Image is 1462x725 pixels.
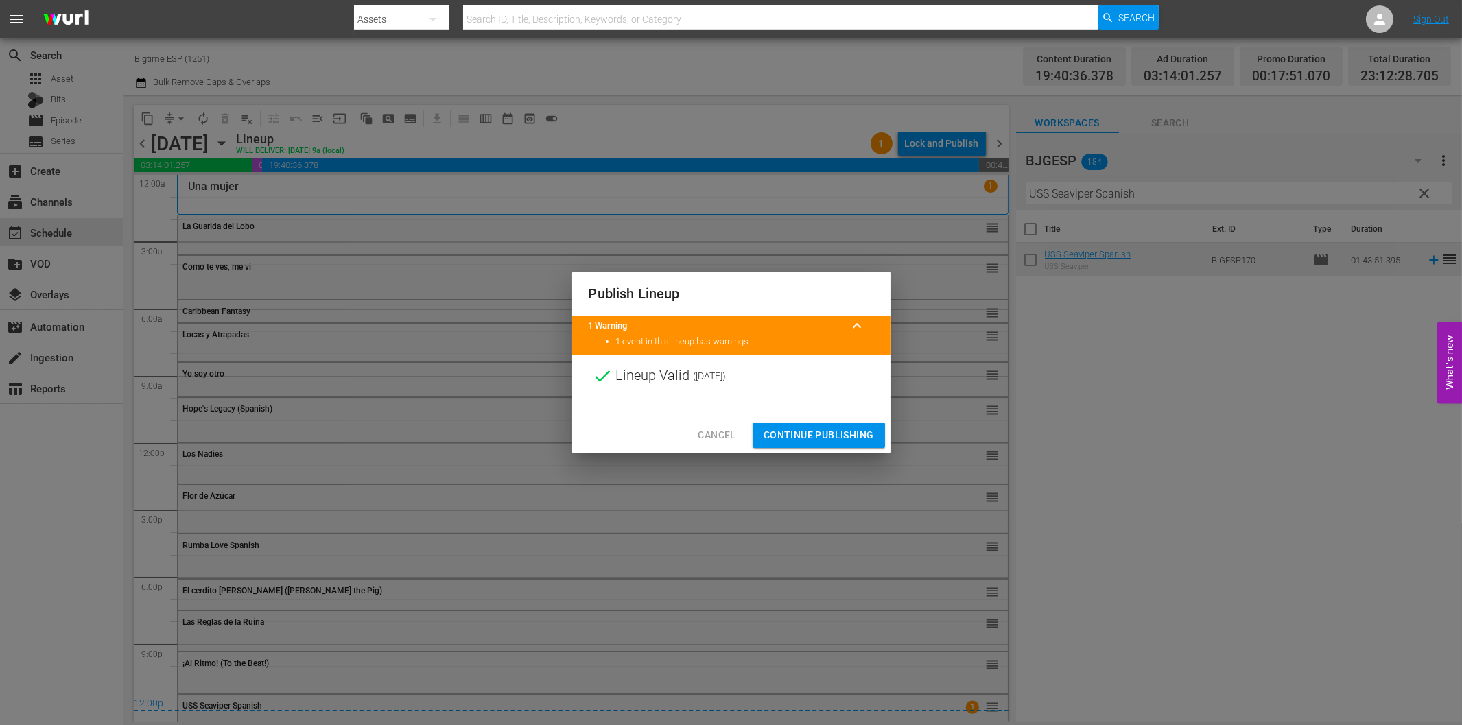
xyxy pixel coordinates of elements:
span: Continue Publishing [764,427,874,444]
h2: Publish Lineup [589,283,874,305]
li: 1 event in this lineup has warnings. [616,335,874,348]
button: Open Feedback Widget [1437,322,1462,403]
button: Continue Publishing [753,423,885,448]
span: ( [DATE] ) [694,366,727,386]
span: keyboard_arrow_up [849,318,866,334]
span: menu [8,11,25,27]
a: Sign Out [1413,14,1449,25]
div: Lineup Valid [572,355,891,396]
img: ans4CAIJ8jUAAAAAAAAAAAAAAAAAAAAAAAAgQb4GAAAAAAAAAAAAAAAAAAAAAAAAJMjXAAAAAAAAAAAAAAAAAAAAAAAAgAT5G... [33,3,99,36]
button: keyboard_arrow_up [841,309,874,342]
button: Cancel [687,423,746,448]
span: Search [1118,5,1155,30]
title: 1 Warning [589,320,841,333]
span: Cancel [698,427,735,444]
